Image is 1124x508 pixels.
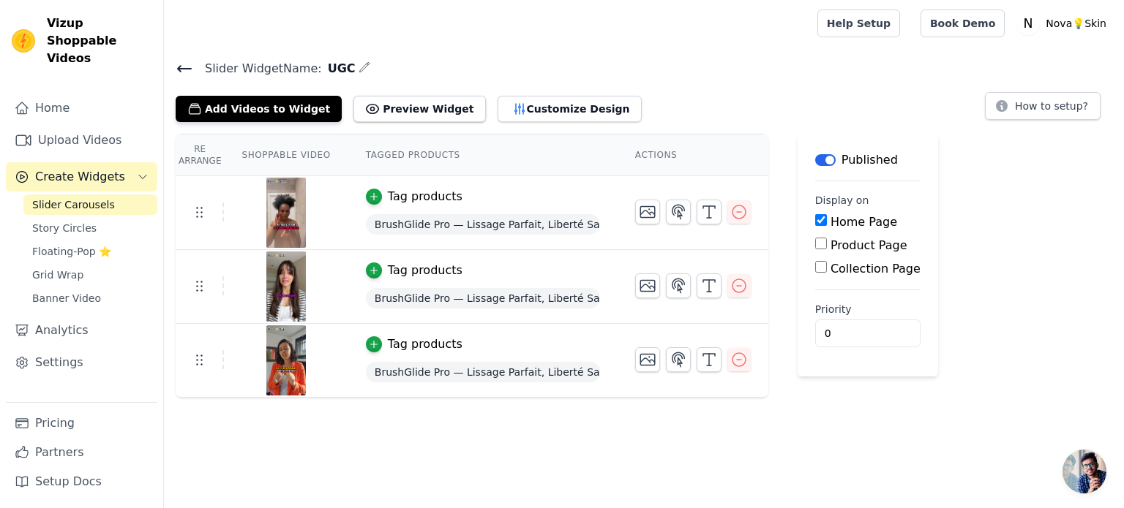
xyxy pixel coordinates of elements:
legend: Display on [815,193,869,208]
th: Actions [618,134,768,176]
div: Tag products [388,262,462,279]
a: Setup Docs [6,467,157,496]
span: Create Widgets [35,168,125,186]
span: Story Circles [32,221,97,235]
button: Tag products [366,262,462,279]
p: Published [842,151,898,169]
span: Slider Widget Name: [193,60,322,77]
a: Pricing [6,409,157,438]
span: BrushGlide Pro — Lissage Parfait, Liberté Sans Fil [366,214,600,235]
button: Tag products [366,188,462,205]
span: BrushGlide Pro — Lissage Parfait, Liberté Sans Fil [366,288,600,308]
a: Slider Carousels [23,194,157,215]
div: Tag products [388,335,462,353]
img: Vizup [12,29,35,53]
img: vizup-images-4e93.png [266,325,307,395]
span: Vizup Shoppable Videos [47,15,151,67]
a: Floating-Pop ⭐ [23,241,157,262]
a: Grid Wrap [23,265,157,285]
label: Home Page [831,215,897,229]
text: N [1024,16,1033,31]
a: Book Demo [921,10,1005,37]
img: vizup-images-aca9.png [266,251,307,322]
button: Preview Widget [353,96,485,122]
a: Ouvrir le chat [1063,450,1106,493]
a: Help Setup [817,10,900,37]
span: Banner Video [32,291,101,306]
div: Tag products [388,188,462,205]
p: Nova💡Skin [1040,10,1112,37]
span: Floating-Pop ⭐ [32,244,111,259]
button: Customize Design [498,96,642,122]
button: Change Thumbnail [635,200,660,224]
span: Slider Carousels [32,197,115,212]
label: Product Page [831,238,907,252]
a: Settings [6,348,157,377]
div: Edit Name [359,58,370,78]
a: Story Circles [23,218,157,238]
span: Grid Wrap [32,268,83,282]
img: vizup-images-f50d.png [266,178,307,248]
a: Upload Videos [6,126,157,155]
a: How to setup? [985,102,1101,116]
a: Banner Video [23,288,157,308]
span: UGC [322,60,356,77]
button: N Nova💡Skin [1016,10,1112,37]
a: Partners [6,438,157,467]
button: Tag products [366,335,462,353]
th: Shoppable Video [224,134,348,176]
a: Analytics [6,316,157,345]
button: Create Widgets [6,162,157,192]
button: How to setup? [985,92,1101,120]
label: Collection Page [831,262,921,276]
th: Re Arrange [176,134,224,176]
th: Tagged Products [348,134,618,176]
button: Change Thumbnail [635,347,660,372]
button: Add Videos to Widget [176,96,342,122]
a: Home [6,94,157,123]
label: Priority [815,302,921,316]
span: BrushGlide Pro — Lissage Parfait, Liberté Sans Fil [366,362,600,382]
button: Change Thumbnail [635,273,660,298]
